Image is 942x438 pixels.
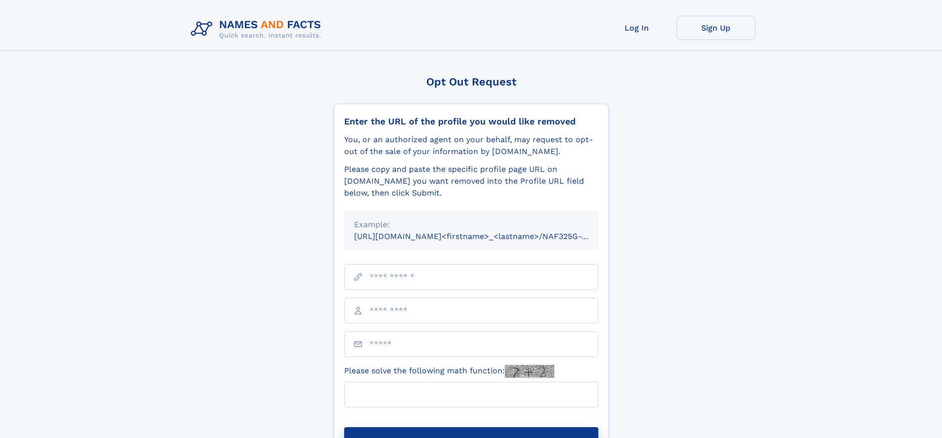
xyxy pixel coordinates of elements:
[597,16,676,40] a: Log In
[354,219,588,231] div: Example:
[354,232,617,241] small: [URL][DOMAIN_NAME]<firstname>_<lastname>/NAF325G-xxxxxxxx
[344,116,598,127] div: Enter the URL of the profile you would like removed
[187,16,329,42] img: Logo Names and Facts
[344,134,598,158] div: You, or an authorized agent on your behalf, may request to opt-out of the sale of your informatio...
[344,365,554,378] label: Please solve the following math function:
[344,163,598,199] div: Please copy and paste the specific profile page URL on [DOMAIN_NAME] you want removed into the Pr...
[334,76,609,88] div: Opt Out Request
[676,16,756,40] a: Sign Up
